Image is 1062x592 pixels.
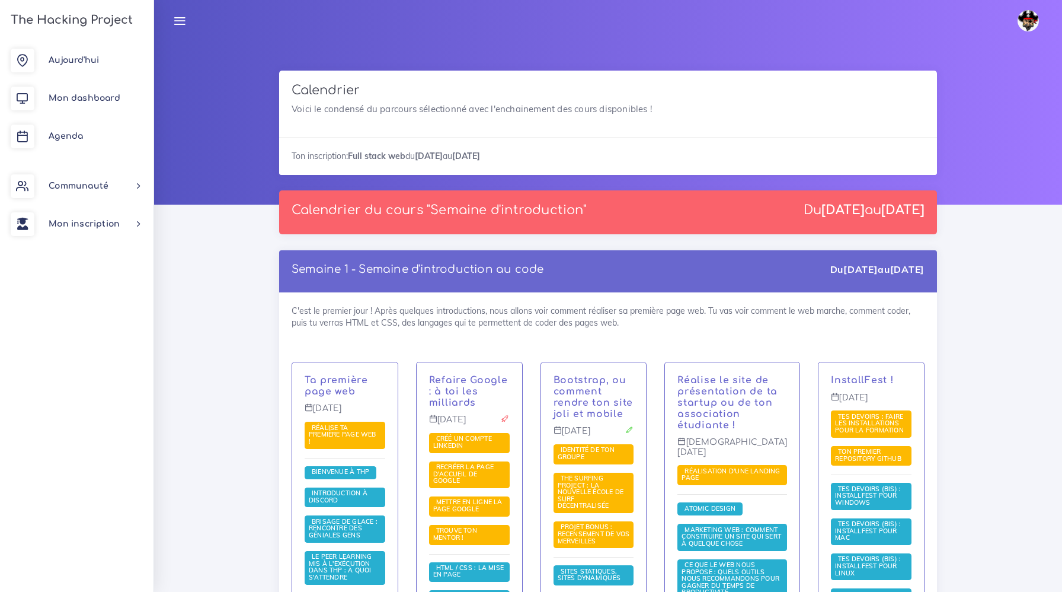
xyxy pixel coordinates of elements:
a: Refaire Google : à toi les milliards [429,375,508,408]
p: [DATE] [554,426,634,445]
i: Corrections cette journée là [625,426,634,434]
span: PROJET BONUS : recensement de vos merveilles [558,523,630,545]
div: Du au [830,263,925,276]
p: [DEMOGRAPHIC_DATA][DATE] [677,437,787,466]
p: C'est le premier jour ! Après quelques introductions, nous allons voir comment réaliser sa premiè... [305,375,385,397]
span: Marketing web : comment construire un site qui sert à quelque chose [682,526,781,548]
span: Introduction à Discord [309,489,367,504]
a: Ta première page web [305,375,368,397]
a: Identité de ton groupe [558,446,615,461]
span: Aujourd'hui [49,56,99,65]
strong: Full stack web [348,151,405,161]
a: Réalise ta première page web ! [309,424,376,445]
span: Marketing web : comment construire un site qui sert à quelque chose [677,524,787,550]
span: Pour ce projet, nous allons te proposer d'utiliser ton nouveau terminal afin de faire marcher Git... [831,446,911,466]
span: Tes devoirs (bis) : Installfest pour Linux [835,555,901,577]
span: Communauté [49,182,108,190]
a: Tes devoirs : faire les installations pour la formation [835,413,907,435]
strong: [DATE] [821,203,865,217]
div: Ton inscription: du au [279,137,937,174]
span: Agenda [49,132,83,141]
a: Réalisation d'une landing page [682,467,780,483]
span: HTML / CSS : la mise en page [433,564,504,579]
span: Identité de ton groupe [558,445,615,461]
span: Mon inscription [49,219,120,228]
span: The Surfing Project : la nouvelle école de surf décentralisée [558,474,624,510]
a: Atomic Design [682,504,738,513]
span: Tes devoirs : faire les installations pour la formation [835,412,907,434]
p: Et voilà ! Nous te donnerons les astuces marketing pour bien savoir vendre un concept ou une idée... [677,375,787,431]
p: [DATE] [429,415,510,434]
span: Créé un compte LinkedIn [433,434,492,450]
a: Tes devoirs (bis) : Installfest pour Windows [835,485,901,507]
p: Voici le condensé du parcours sélectionné avec l'enchainement des cours disponibles ! [292,102,925,116]
span: Tes devoirs (bis) : Installfest pour Windows [835,485,901,507]
span: Nous allons te demander de trouver la personne qui va t'aider à faire la formation dans les meill... [429,525,510,545]
a: Marketing web : comment construire un site qui sert à quelque chose [682,526,781,548]
div: Du au [804,203,925,218]
p: Journée InstallFest - Git & Github [831,375,911,386]
span: Dans ce projet, tu vas mettre en place un compte LinkedIn et le préparer pour ta future vie. [429,433,510,453]
span: L'intitulé du projet est simple, mais le projet sera plus dur qu'il n'y parait. [429,461,510,488]
span: Il est temps de faire toutes les installations nécéssaire au bon déroulement de ta formation chez... [831,553,911,580]
span: Mettre en ligne la page Google [433,498,503,513]
span: Mon dashboard [49,94,120,103]
a: PROJET BONUS : recensement de vos merveilles [558,523,630,545]
span: THP est avant tout un aventure humaine avec des rencontres. Avant de commencer nous allons te dem... [305,515,385,542]
p: [DATE] [305,403,385,422]
a: Bienvenue à THP [309,468,372,476]
a: Créé un compte LinkedIn [433,435,492,450]
h3: Calendrier [292,83,925,98]
span: Ce projet vise à souder la communauté en faisant profiter au plus grand nombre de vos projets. [554,521,634,548]
p: Calendrier du cours "Semaine d'introduction" [292,203,587,218]
a: Ton premier repository GitHub [835,448,904,463]
span: Tu vas voir comment penser composants quand tu fais des pages web. [677,502,743,515]
a: Introduction à Discord [309,489,367,505]
i: Projet à rendre ce jour-là [501,415,509,423]
span: Dans ce projet, nous te demanderons de coder ta première page web. Ce sera l'occasion d'appliquer... [305,422,385,448]
span: Utilise tout ce que tu as vu jusqu'à présent pour faire profiter à la terre entière de ton super ... [429,496,510,517]
span: Nous verrons comment survivre avec notre pédagogie révolutionnaire [305,551,385,585]
span: Réalisation d'une landing page [682,467,780,482]
strong: [DATE] [843,263,878,275]
span: Salut à toi et bienvenue à The Hacking Project. Que tu sois avec nous pour 3 semaines, 12 semaine... [305,466,376,479]
img: avatar [1018,10,1039,31]
p: C'est l'heure de ton premier véritable projet ! Tu vas recréer la très célèbre page d'accueil de ... [429,375,510,408]
span: Bienvenue à THP [309,467,372,476]
p: [DATE] [831,393,911,412]
a: Semaine 1 - Semaine d'introduction au code [292,263,543,275]
strong: [DATE] [881,203,925,217]
a: Bootstrap, ou comment rendre ton site joli et mobile [554,375,634,419]
a: The Surfing Project : la nouvelle école de surf décentralisée [558,475,624,510]
span: Ton premier repository GitHub [835,447,904,463]
span: Nous allons te demander d'imaginer l'univers autour de ton groupe de travail. [554,444,634,464]
a: Recréer la page d'accueil de Google [433,463,494,485]
span: Nous allons voir la différence entre ces deux types de sites [554,565,634,585]
span: Nous allons te montrer comment mettre en place WSL 2 sur ton ordinateur Windows 10. Ne le fait pa... [831,483,911,510]
span: Tu vas devoir refaire la page d'accueil de The Surfing Project, une école de code décentralisée. ... [554,473,634,514]
span: Pour cette session, nous allons utiliser Discord, un puissant outil de gestion de communauté. Nou... [305,488,385,508]
span: Le projet de toute une semaine ! Tu vas réaliser la page de présentation d'une organisation de to... [677,465,787,485]
span: Il est temps de faire toutes les installations nécéssaire au bon déroulement de ta formation chez... [831,518,911,545]
a: Mettre en ligne la page Google [433,498,503,514]
span: Nous allons te donner des devoirs pour le weekend : faire en sorte que ton ordinateur soit prêt p... [831,410,911,437]
span: Sites statiques, sites dynamiques [558,567,623,583]
a: InstallFest ! [831,375,894,386]
a: Trouve ton mentor ! [433,527,477,542]
strong: [DATE] [890,263,925,275]
a: HTML / CSS : la mise en page [433,564,504,580]
p: Après avoir vu comment faire ses première pages, nous allons te montrer Bootstrap, un puissant fr... [554,375,634,419]
span: Recréer la page d'accueil de Google [433,463,494,485]
a: Tes devoirs (bis) : Installfest pour MAC [835,520,901,542]
a: Tes devoirs (bis) : Installfest pour Linux [835,555,901,577]
a: Le Peer learning mis à l'exécution dans THP : à quoi s'attendre [309,553,372,582]
span: Tes devoirs (bis) : Installfest pour MAC [835,520,901,542]
a: Brisage de glace : rencontre des géniales gens [309,518,378,540]
span: Trouve ton mentor ! [433,526,477,542]
h3: The Hacking Project [7,14,133,27]
strong: [DATE] [452,151,480,161]
span: Maintenant que tu sais faire des pages basiques, nous allons te montrer comment faire de la mise ... [429,562,510,583]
